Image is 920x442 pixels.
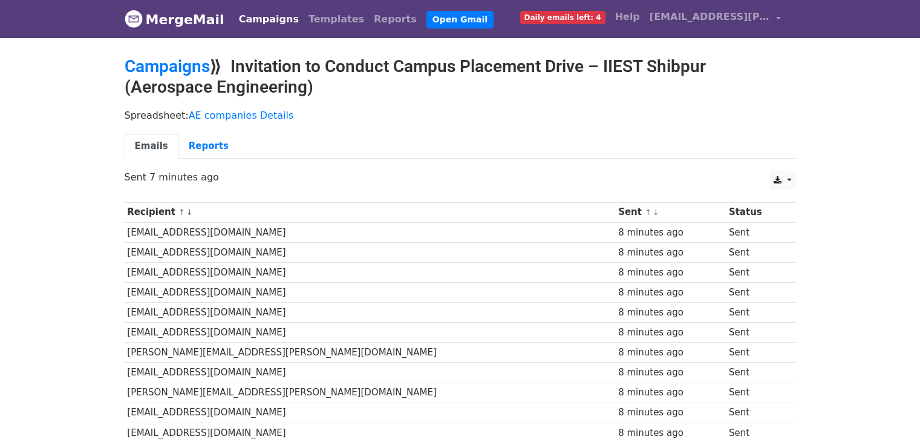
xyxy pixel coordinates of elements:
[615,202,726,222] th: Sent
[726,202,786,222] th: Status
[726,343,786,363] td: Sent
[186,208,193,217] a: ↓
[426,11,494,28] a: Open Gmail
[645,208,651,217] a: ↑
[726,323,786,343] td: Sent
[618,246,723,260] div: 8 minutes ago
[125,283,616,303] td: [EMAIL_ADDRESS][DOMAIN_NAME]
[650,10,771,24] span: [EMAIL_ADDRESS][PERSON_NAME][DOMAIN_NAME]
[125,109,796,122] p: Spreadsheet:
[618,386,723,400] div: 8 minutes ago
[610,5,645,29] a: Help
[653,208,659,217] a: ↓
[618,426,723,440] div: 8 minutes ago
[125,303,616,323] td: [EMAIL_ADDRESS][DOMAIN_NAME]
[125,10,143,28] img: MergeMail logo
[618,226,723,240] div: 8 minutes ago
[125,363,616,383] td: [EMAIL_ADDRESS][DOMAIN_NAME]
[125,56,210,76] a: Campaigns
[618,326,723,340] div: 8 minutes ago
[726,303,786,323] td: Sent
[125,222,616,242] td: [EMAIL_ADDRESS][DOMAIN_NAME]
[189,110,294,121] a: AE companies Details
[520,11,605,24] span: Daily emails left: 4
[618,366,723,380] div: 8 minutes ago
[726,222,786,242] td: Sent
[726,262,786,282] td: Sent
[125,383,616,403] td: [PERSON_NAME][EMAIL_ADDRESS][PERSON_NAME][DOMAIN_NAME]
[645,5,786,33] a: [EMAIL_ADDRESS][PERSON_NAME][DOMAIN_NAME]
[234,7,304,31] a: Campaigns
[618,286,723,300] div: 8 minutes ago
[726,283,786,303] td: Sent
[125,262,616,282] td: [EMAIL_ADDRESS][DOMAIN_NAME]
[125,56,796,97] h2: ⟫ Invitation to Conduct Campus Placement Drive – IIEST Shibpur (Aerospace Engineering)
[178,208,185,217] a: ↑
[125,202,616,222] th: Recipient
[726,403,786,423] td: Sent
[125,171,796,183] p: Sent 7 minutes ago
[304,7,369,31] a: Templates
[618,346,723,360] div: 8 minutes ago
[618,406,723,420] div: 8 minutes ago
[125,403,616,423] td: [EMAIL_ADDRESS][DOMAIN_NAME]
[125,7,224,32] a: MergeMail
[618,306,723,320] div: 8 minutes ago
[125,134,178,159] a: Emails
[178,134,239,159] a: Reports
[726,363,786,383] td: Sent
[125,343,616,363] td: [PERSON_NAME][EMAIL_ADDRESS][PERSON_NAME][DOMAIN_NAME]
[125,242,616,262] td: [EMAIL_ADDRESS][DOMAIN_NAME]
[125,323,616,343] td: [EMAIL_ADDRESS][DOMAIN_NAME]
[369,7,422,31] a: Reports
[618,266,723,280] div: 8 minutes ago
[726,242,786,262] td: Sent
[726,383,786,403] td: Sent
[515,5,610,29] a: Daily emails left: 4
